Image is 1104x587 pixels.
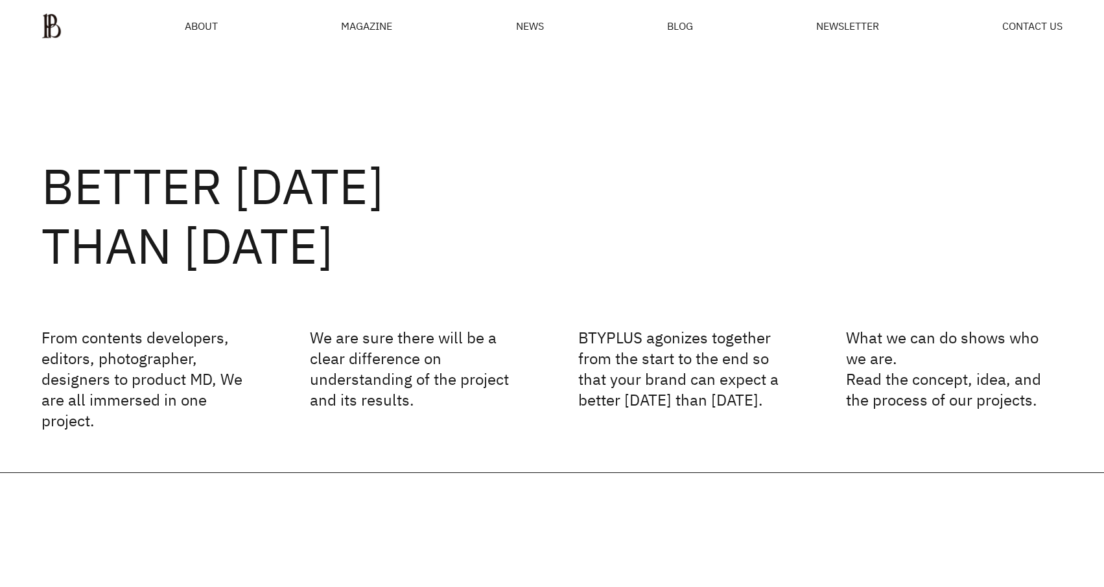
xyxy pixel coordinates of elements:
[1002,21,1063,31] a: CONTACT US
[41,156,1063,275] h2: BETTER [DATE] THAN [DATE]
[578,327,795,431] p: BTYPLUS agonizes together from the start to the end so that your brand can expect a better [DATE]...
[185,21,218,31] a: ABOUT
[816,21,879,31] a: NEWSLETTER
[341,21,392,31] div: MAGAZINE
[667,21,693,31] a: BLOG
[846,327,1063,431] p: What we can do shows who we are. Read the concept, idea, and the process of our projects.
[41,327,258,431] p: From contents developers, editors, photographer, designers to product MD, We are all immersed in ...
[516,21,544,31] a: NEWS
[41,13,62,39] img: ba379d5522eb3.png
[310,327,526,431] p: We are sure there will be a clear difference on understanding of the project and its results.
